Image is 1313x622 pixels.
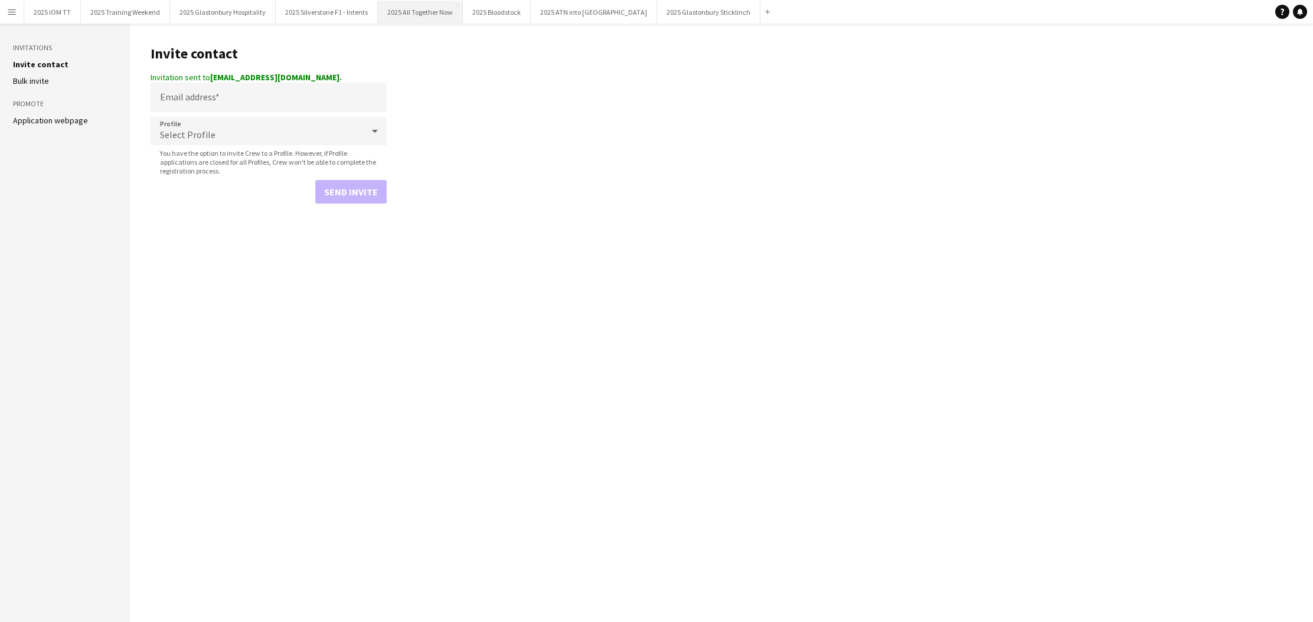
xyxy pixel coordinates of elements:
button: 2025 All Together Now [378,1,463,24]
span: Select Profile [160,129,215,140]
button: 2025 Glastonbury Hospitality [170,1,276,24]
button: 2025 Training Weekend [81,1,170,24]
button: 2025 Glastonbury Sticklinch [657,1,760,24]
h3: Invitations [13,42,117,53]
button: 2025 ATN into [GEOGRAPHIC_DATA] [531,1,657,24]
button: 2025 Bloodstock [463,1,531,24]
a: Application webpage [13,115,88,126]
a: Invite contact [13,59,68,70]
h1: Invite contact [151,45,387,63]
span: You have the option to invite Crew to a Profile. However, if Profile applications are closed for ... [151,149,387,175]
button: 2025 IOM TT [24,1,81,24]
h3: Promote [13,99,117,109]
a: Bulk invite [13,76,49,86]
div: Invitation sent to [151,72,387,83]
button: 2025 Silverstone F1 - Intents [276,1,378,24]
strong: [EMAIL_ADDRESS][DOMAIN_NAME]. [210,72,342,83]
